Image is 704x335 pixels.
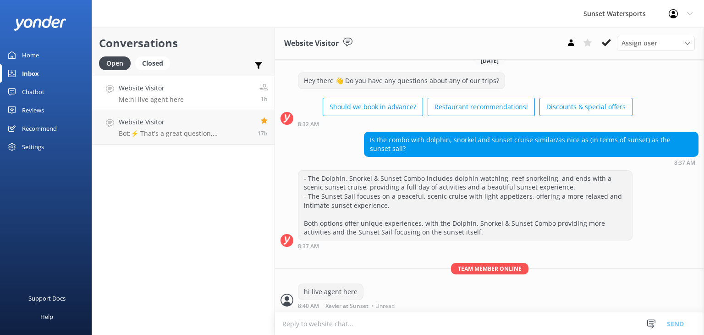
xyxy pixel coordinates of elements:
span: Aug 25 2025 04:00pm (UTC -05:00) America/Cancun [258,129,268,137]
a: Website VisitorBot:⚡ That's a great question, unfortunately I do not know the answer. I'm going t... [92,110,275,145]
h4: Website Visitor [119,117,251,127]
h3: Website Visitor [284,38,339,50]
img: yonder-white-logo.png [14,16,66,31]
span: Aug 26 2025 07:40am (UTC -05:00) America/Cancun [261,95,268,103]
button: Should we book in advance? [323,98,423,116]
div: Aug 26 2025 07:40am (UTC -05:00) America/Cancun [298,302,397,309]
div: Recommend [22,119,57,138]
span: • Unread [372,303,395,309]
span: Assign user [621,38,657,48]
h2: Conversations [99,34,268,52]
div: Aug 26 2025 07:32am (UTC -05:00) America/Cancun [298,121,632,127]
div: Home [22,46,39,64]
div: hi live agent here [298,284,363,300]
span: Team member online [451,263,528,274]
div: Settings [22,138,44,156]
span: [DATE] [475,57,504,65]
strong: 8:37 AM [674,160,695,166]
p: Bot: ⚡ That's a great question, unfortunately I do not know the answer. I'm going to reach out to... [119,129,251,138]
a: Closed [135,58,175,68]
strong: 8:37 AM [298,244,319,249]
div: Help [40,307,53,326]
div: Support Docs [28,289,66,307]
a: Website VisitorMe:hi live agent here1h [92,76,275,110]
div: Inbox [22,64,39,83]
strong: 8:40 AM [298,303,319,309]
button: Restaurant recommendations! [428,98,535,116]
div: Aug 26 2025 07:37am (UTC -05:00) America/Cancun [298,243,632,249]
div: Is the combo with dolphin, snorkel and sunset cruise similar/as nice as (in terms of sunset) as t... [364,132,698,156]
span: Xavier at Sunset [325,303,368,309]
div: Hey there 👋 Do you have any questions about any of our trips? [298,73,505,89]
p: Me: hi live agent here [119,95,184,104]
div: Chatbot [22,83,44,101]
div: Aug 26 2025 07:37am (UTC -05:00) America/Cancun [364,159,698,166]
div: Reviews [22,101,44,119]
a: Open [99,58,135,68]
div: Open [99,56,131,70]
button: Discounts & special offers [539,98,632,116]
strong: 8:32 AM [298,122,319,127]
div: Closed [135,56,170,70]
h4: Website Visitor [119,83,184,93]
div: - The Dolphin, Snorkel & Sunset Combo includes dolphin watching, reef snorkeling, and ends with a... [298,171,632,240]
div: Assign User [617,36,695,50]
